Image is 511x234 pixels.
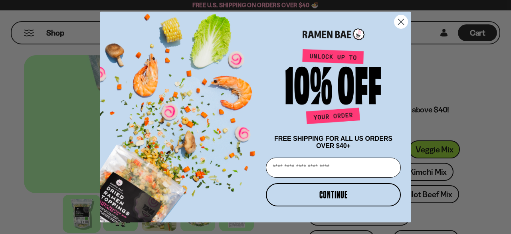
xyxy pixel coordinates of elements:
[100,5,263,222] img: ce7035ce-2e49-461c-ae4b-8ade7372f32c.png
[266,183,401,206] button: CONTINUE
[394,15,408,29] button: Close dialog
[303,28,364,41] img: Ramen Bae Logo
[283,49,383,127] img: Unlock up to 10% off
[274,135,392,149] span: FREE SHIPPING FOR ALL US ORDERS OVER $40+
